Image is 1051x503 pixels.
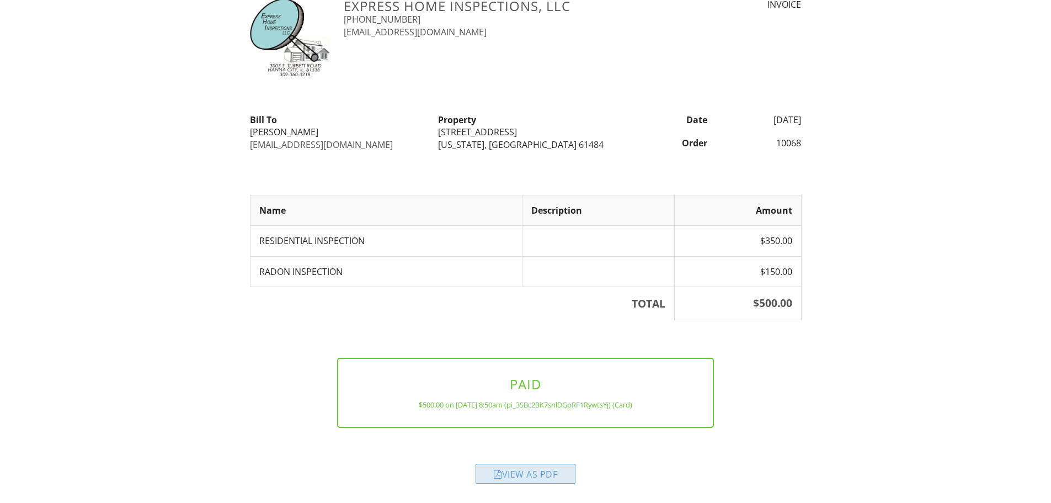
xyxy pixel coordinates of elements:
a: [PHONE_NUMBER] [344,13,420,25]
a: [EMAIL_ADDRESS][DOMAIN_NAME] [344,26,487,38]
div: [US_STATE], [GEOGRAPHIC_DATA] 61484 [438,139,613,151]
div: [DATE] [714,114,808,126]
div: [STREET_ADDRESS] [438,126,613,138]
div: Date [620,114,714,126]
th: Description [522,195,675,226]
strong: Property [438,114,476,126]
span: RESIDENTIAL INSPECTION [259,235,365,247]
strong: Bill To [250,114,277,126]
td: $150.00 [675,256,801,287]
h3: PAID [356,377,695,391]
div: [PERSON_NAME] [250,126,425,138]
td: $350.00 [675,226,801,256]
div: $500.00 on [DATE] 8:50am (pi_3SBc2BK7snlDGpRF1RywtsYj) (Card) [356,400,695,409]
div: 10068 [714,137,808,149]
div: Order [620,137,714,149]
th: Amount [675,195,801,226]
th: TOTAL [250,287,675,320]
a: View as PDF [476,471,575,483]
div: View as PDF [476,464,575,484]
th: $500.00 [675,287,801,320]
th: Name [250,195,522,226]
span: RADON INSPECTION [259,266,343,278]
a: [EMAIL_ADDRESS][DOMAIN_NAME] [250,139,393,151]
